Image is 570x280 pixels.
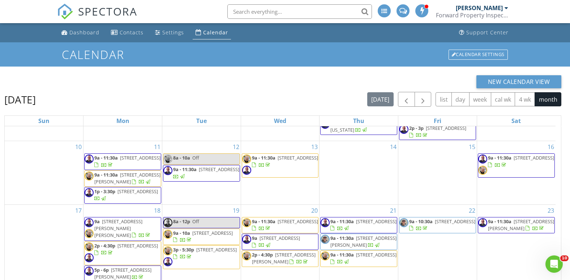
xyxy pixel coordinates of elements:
button: month [535,92,561,106]
input: Search everything... [227,4,372,19]
a: Settings [152,26,187,39]
td: Go to August 15, 2025 [398,141,477,204]
a: Monday [115,116,131,126]
a: 9a [STREET_ADDRESS][PERSON_NAME][PERSON_NAME] [94,218,151,238]
iframe: Intercom live chat [545,255,563,273]
a: 2p - 4:30p [STREET_ADDRESS][PERSON_NAME] [242,250,319,267]
img: asset_2.png [85,188,94,197]
a: 3p - 5:30p [STREET_ADDRESS] [163,245,240,269]
a: 9a - 11:30a [STREET_ADDRESS] [478,153,555,177]
span: [STREET_ADDRESS] [278,218,318,225]
a: Go to August 21, 2025 [389,205,398,216]
a: 2p - 3p [STREET_ADDRESS] [399,124,476,140]
td: Go to August 16, 2025 [477,141,556,204]
a: 9a - 11:30a [STREET_ADDRESS] [488,154,554,168]
h1: Calendar [62,48,509,61]
span: 2p - 3p [409,125,424,131]
div: Settings [162,29,184,36]
span: [STREET_ADDRESS][PERSON_NAME] [330,235,397,248]
a: 9a - 10:30a [STREET_ADDRESS] [409,218,475,232]
div: Calendar [203,29,228,36]
td: Go to August 10, 2025 [5,141,83,204]
span: 9a - 11:30a [252,218,275,225]
a: Go to August 23, 2025 [546,205,556,216]
a: 9a - 11:30a [STREET_ADDRESS] [242,217,319,233]
a: 9a - 11:30a [STREET_ADDRESS] [84,153,161,170]
a: Go to August 11, 2025 [153,141,162,153]
img: asset_2.png [163,166,172,175]
a: 9a - 11:30a [STREET_ADDRESS] [252,154,318,168]
a: 9a [STREET_ADDRESS] [252,235,300,248]
a: 1p - 3:30p [STREET_ADDRESS] [94,188,158,201]
a: Tuesday [195,116,208,126]
img: 20250213_124853.jpg [321,235,330,244]
span: 8a - 10a [173,154,190,161]
img: shawn_profile_pic.jpg [163,230,172,239]
a: Go to August 10, 2025 [74,141,83,153]
img: The Best Home Inspection Software - Spectora [57,4,73,20]
img: shawn_profile_pic.jpg [85,242,94,251]
span: 9a [94,218,100,225]
button: week [469,92,491,106]
td: Go to August 12, 2025 [162,141,241,204]
a: Go to August 14, 2025 [389,141,398,153]
span: 9a [252,235,257,241]
a: 9a - 11:30a [STREET_ADDRESS][PERSON_NAME] [478,217,555,233]
img: asset_2.png [85,267,94,276]
span: [STREET_ADDRESS] [514,154,554,161]
a: 9a - 10a [STREET_ADDRESS] [173,230,233,243]
a: 9a - 10:30a [STREET_ADDRESS] [399,217,476,233]
div: Dashboard [69,29,99,36]
a: Wednesday [273,116,288,126]
button: cal wk [491,92,515,106]
span: 9a - 11:30a [330,218,354,225]
img: asset_2.png [321,218,330,227]
a: 3p - 5:30p [STREET_ADDRESS] [173,246,237,260]
a: 2p - 4:30p [STREET_ADDRESS] [94,242,158,256]
span: 9a - 11:30a [94,171,118,178]
a: 9a - 11:30a [STREET_ADDRESS] [163,165,240,181]
span: Off [192,218,199,225]
a: 9a [STREET_ADDRESS] [242,234,319,250]
img: shawn_profile_pic.jpg [85,229,94,238]
button: Next month [415,92,432,107]
span: SPECTORA [78,4,137,19]
span: 9a - 11:30a [330,251,354,258]
img: shawn_profile_pic.jpg [163,154,172,164]
span: [STREET_ADDRESS][PERSON_NAME] [488,218,554,232]
a: 9a - 11:30a [STREET_ADDRESS] [242,153,319,177]
button: day [451,92,470,106]
div: Contacts [120,29,143,36]
img: shawn_profile_pic.jpg [163,246,172,255]
img: shawn_profile_pic.jpg [242,218,251,227]
a: Go to August 13, 2025 [310,141,319,153]
a: Go to August 12, 2025 [231,141,241,153]
span: [STREET_ADDRESS] [278,154,318,161]
td: Go to August 11, 2025 [83,141,162,204]
a: Dashboard [59,26,102,39]
img: asset_2.png [85,218,94,227]
img: asset_2.png [85,154,94,164]
a: Go to August 17, 2025 [74,205,83,216]
img: 20250213_124853.jpg [399,218,408,227]
button: 4 wk [515,92,535,106]
button: New Calendar View [476,75,562,88]
img: asset_2.png [399,125,408,134]
span: [STREET_ADDRESS] [435,218,475,225]
a: Contacts [108,26,146,39]
span: 9a - 10a [173,230,190,236]
span: 9a - 11:30a [173,166,197,173]
span: [STREET_ADDRESS] [199,166,239,173]
span: 8a - 12p [173,218,190,225]
a: 9a - 11:30a [STREET_ADDRESS] [320,217,397,233]
a: 9a - 11:30a [STREET_ADDRESS][PERSON_NAME] [488,218,554,232]
img: asset_2.png [242,166,251,175]
td: Go to August 14, 2025 [320,141,398,204]
span: [STREET_ADDRESS] [117,188,158,195]
a: 9a - 11:30a [STREET_ADDRESS] [173,166,239,179]
a: [STREET_ADDRESS][US_STATE] [320,119,397,135]
img: asset_2.png [478,218,487,227]
a: Go to August 22, 2025 [467,205,477,216]
a: 9a - 11:30a [STREET_ADDRESS] [94,154,160,168]
span: [STREET_ADDRESS] [196,246,237,253]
